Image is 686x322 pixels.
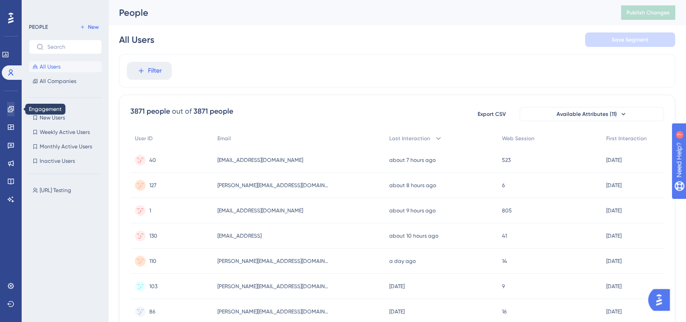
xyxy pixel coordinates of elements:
[40,78,76,85] span: All Companies
[389,283,405,290] time: [DATE]
[389,233,438,239] time: about 10 hours ago
[621,5,675,20] button: Publish Changes
[40,63,60,70] span: All Users
[557,110,617,118] span: Available Attributes (11)
[149,308,155,315] span: 86
[612,36,649,43] span: Save Segment
[606,283,622,290] time: [DATE]
[149,232,157,239] span: 130
[502,156,511,164] span: 523
[469,107,514,121] button: Export CSV
[217,182,330,189] span: [PERSON_NAME][EMAIL_ADDRESS][DOMAIN_NAME]
[40,187,71,194] span: [URL] Testing
[606,207,622,214] time: [DATE]
[29,156,102,166] button: Inactive Users
[585,32,675,47] button: Save Segment
[502,182,505,189] span: 6
[217,156,303,164] span: [EMAIL_ADDRESS][DOMAIN_NAME]
[148,65,162,76] span: Filter
[502,308,506,315] span: 16
[502,258,507,265] span: 14
[478,110,506,118] span: Export CSV
[217,258,330,265] span: [PERSON_NAME][EMAIL_ADDRESS][DOMAIN_NAME]
[389,135,430,142] span: Last Interaction
[606,308,622,315] time: [DATE]
[127,62,172,80] button: Filter
[389,258,416,264] time: a day ago
[389,308,405,315] time: [DATE]
[502,135,534,142] span: Web Session
[40,114,65,121] span: New Users
[217,135,231,142] span: Email
[217,207,303,214] span: [EMAIL_ADDRESS][DOMAIN_NAME]
[40,143,92,150] span: Monthly Active Users
[389,182,436,189] time: about 8 hours ago
[88,23,99,31] span: New
[606,135,647,142] span: First Interaction
[29,23,48,31] div: PEOPLE
[606,182,622,189] time: [DATE]
[29,141,102,152] button: Monthly Active Users
[606,157,622,163] time: [DATE]
[626,9,670,16] span: Publish Changes
[29,61,102,72] button: All Users
[217,308,330,315] span: [PERSON_NAME][EMAIL_ADDRESS][DOMAIN_NAME]
[63,5,65,12] div: 7
[606,233,622,239] time: [DATE]
[130,106,170,117] div: 3871 people
[29,127,102,138] button: Weekly Active Users
[502,283,505,290] span: 9
[389,207,436,214] time: about 9 hours ago
[389,157,436,163] time: about 7 hours ago
[149,182,157,189] span: 127
[193,106,233,117] div: 3871 people
[217,283,330,290] span: [PERSON_NAME][EMAIL_ADDRESS][DOMAIN_NAME]
[149,156,156,164] span: 40
[47,44,94,50] input: Search
[135,135,153,142] span: User ID
[119,6,599,19] div: People
[29,76,102,87] button: All Companies
[149,207,151,214] span: 1
[149,258,157,265] span: 110
[29,112,102,123] button: New Users
[502,207,512,214] span: 805
[606,258,622,264] time: [DATE]
[77,22,102,32] button: New
[648,286,675,313] iframe: UserGuiding AI Assistant Launcher
[40,157,75,165] span: Inactive Users
[172,106,192,117] div: out of
[217,232,262,239] span: [EMAIL_ADDRESS]
[119,33,154,46] div: All Users
[29,185,107,196] button: [URL] Testing
[149,283,157,290] span: 103
[21,2,56,13] span: Need Help?
[40,129,90,136] span: Weekly Active Users
[502,232,507,239] span: 41
[520,107,664,121] button: Available Attributes (11)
